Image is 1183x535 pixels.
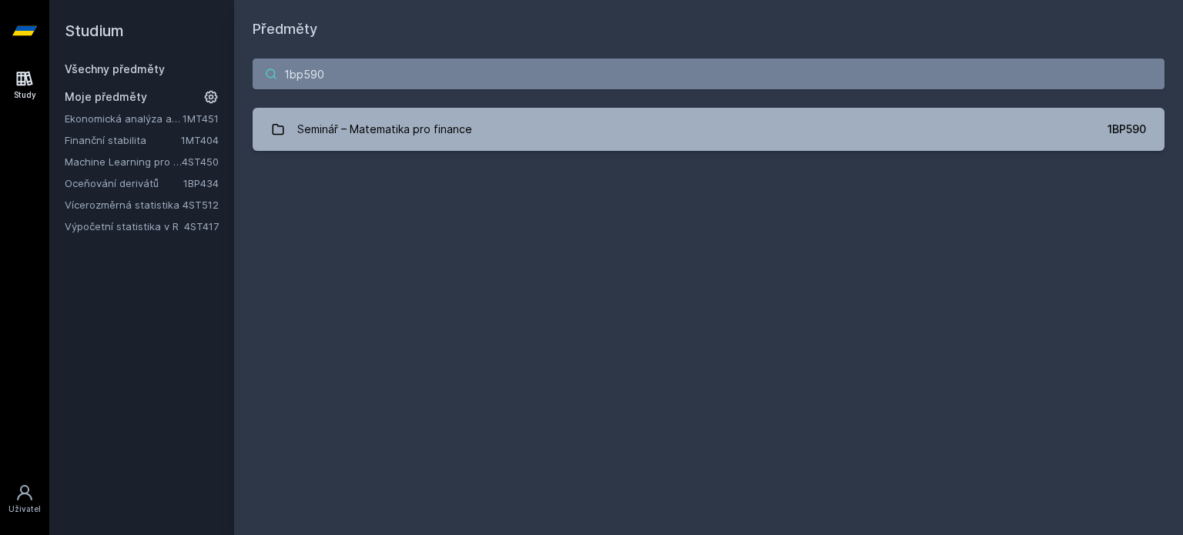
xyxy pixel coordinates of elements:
[184,220,219,232] a: 4ST417
[183,177,219,189] a: 1BP434
[1108,122,1146,137] div: 1BP590
[181,134,219,146] a: 1MT404
[3,62,46,109] a: Study
[65,111,183,126] a: Ekonomická analýza a prognóza
[65,62,165,75] a: Všechny předměty
[65,197,183,212] a: Vícerozměrná statistika
[182,155,219,168] a: 4ST450
[183,112,219,125] a: 1MT451
[65,132,181,148] a: Finanční stabilita
[8,503,41,515] div: Uživatel
[253,59,1165,89] input: Název nebo ident předmětu…
[65,89,147,105] span: Moje předměty
[65,176,183,191] a: Oceňování derivátů
[183,199,219,211] a: 4ST512
[65,154,182,169] a: Machine Learning pro ekonomické modelování
[3,476,46,523] a: Uživatel
[297,114,472,145] div: Seminář – Matematika pro finance
[253,108,1165,151] a: Seminář – Matematika pro finance 1BP590
[65,219,184,234] a: Výpočetní statistika v R
[253,18,1165,40] h1: Předměty
[14,89,36,101] div: Study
